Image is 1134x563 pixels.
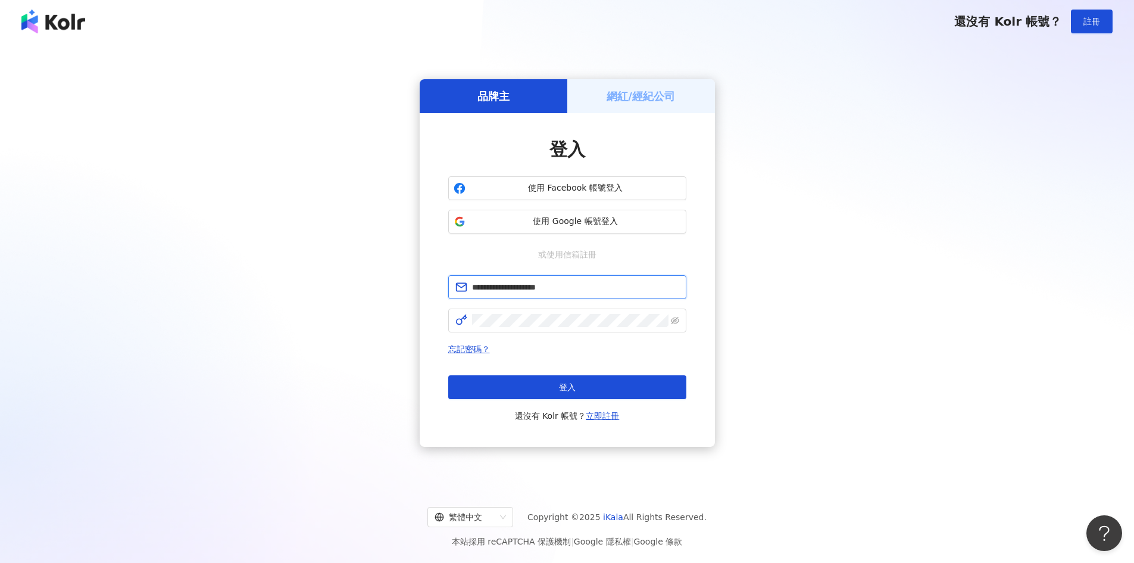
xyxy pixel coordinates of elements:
[448,344,490,354] a: 忘記密碼？
[586,411,619,421] a: 立即註冊
[607,89,675,104] h5: 網紅/經紀公司
[448,176,686,200] button: 使用 Facebook 帳號登入
[671,316,679,325] span: eye-invisible
[21,10,85,33] img: logo
[954,14,1061,29] span: 還沒有 Kolr 帳號？
[515,409,620,423] span: 還沒有 Kolr 帳號？
[435,508,495,527] div: 繁體中文
[574,537,631,546] a: Google 隱私權
[470,216,681,228] span: 使用 Google 帳號登入
[470,182,681,194] span: 使用 Facebook 帳號登入
[633,537,682,546] a: Google 條款
[1071,10,1113,33] button: 註冊
[1083,17,1100,26] span: 註冊
[1086,515,1122,551] iframe: Help Scout Beacon - Open
[603,512,623,522] a: iKala
[559,382,576,392] span: 登入
[452,534,682,549] span: 本站採用 reCAPTCHA 保護機制
[477,89,510,104] h5: 品牌主
[631,537,634,546] span: |
[530,248,605,261] span: 或使用信箱註冊
[527,510,707,524] span: Copyright © 2025 All Rights Reserved.
[549,139,585,160] span: 登入
[448,210,686,234] button: 使用 Google 帳號登入
[571,537,574,546] span: |
[448,375,686,399] button: 登入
